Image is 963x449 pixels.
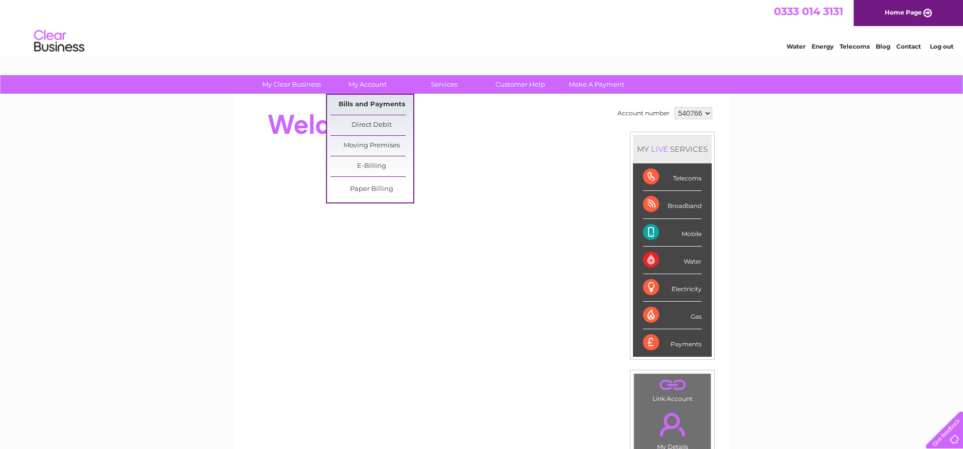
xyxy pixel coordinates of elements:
[812,43,834,50] a: Energy
[327,75,409,94] a: My Account
[245,6,719,49] div: Clear Business is a trading name of Verastar Limited (registered in [GEOGRAPHIC_DATA] No. 3667643...
[636,407,708,442] a: .
[479,75,562,94] a: Customer Help
[250,75,333,94] a: My Clear Business
[636,376,708,394] a: .
[774,5,843,18] a: 0333 014 3131
[643,302,702,329] div: Gas
[840,43,870,50] a: Telecoms
[331,156,413,176] a: E-Billing
[643,329,702,356] div: Payments
[555,75,638,94] a: Make A Payment
[930,43,953,50] a: Log out
[403,75,486,94] a: Services
[643,274,702,302] div: Electricity
[643,247,702,274] div: Water
[615,105,672,122] td: Account number
[331,179,413,199] a: Paper Billing
[649,144,670,154] div: LIVE
[643,163,702,191] div: Telecoms
[643,191,702,218] div: Broadband
[34,26,85,57] img: logo.png
[331,115,413,135] a: Direct Debit
[331,95,413,115] a: Bills and Payments
[896,43,921,50] a: Contact
[633,373,711,405] td: Link Account
[786,43,806,50] a: Water
[643,219,702,247] div: Mobile
[331,136,413,156] a: Moving Premises
[633,135,712,163] div: MY SERVICES
[876,43,890,50] a: Blog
